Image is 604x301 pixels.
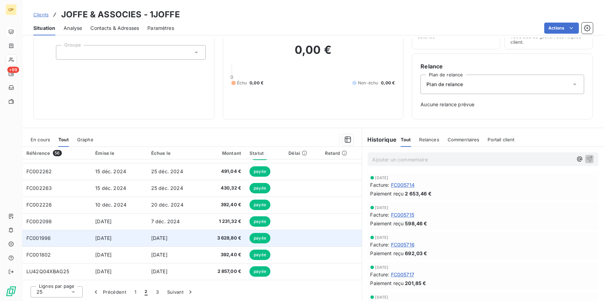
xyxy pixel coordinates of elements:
span: Relances [419,137,439,142]
span: 392,40 € [205,251,241,258]
span: LU42Q04XBAG25 [26,268,69,274]
span: Tout [58,137,69,142]
span: 15 déc. 2024 [95,168,126,174]
span: FC001996 [26,235,51,241]
span: [DATE] [151,252,168,258]
span: 7 déc. 2024 [151,218,180,224]
span: Paiement reçu [370,220,404,227]
span: FC005716 [391,241,415,248]
span: 491,04 € [205,168,241,175]
span: 598,46 € [405,220,427,227]
span: 0,00 € [381,80,395,86]
h6: Relance [421,62,584,70]
span: [DATE] [375,265,389,269]
span: Paramètres [147,25,174,32]
button: 3 [152,285,163,299]
span: 430,32 € [205,185,241,192]
span: Paiement reçu [370,250,404,257]
span: 25 [36,289,42,295]
div: Émise le [95,150,143,156]
span: Commentaires [448,137,480,142]
span: 392,40 € [205,201,241,208]
span: [DATE] [151,235,168,241]
span: 0 [230,74,233,80]
span: Facture : [370,181,390,189]
span: 1 231,32 € [205,218,241,225]
span: Aucune relance prévue [421,101,584,108]
span: [DATE] [375,295,389,299]
span: Portail client [488,137,515,142]
span: Facture : [370,211,390,218]
span: [DATE] [375,235,389,240]
iframe: Intercom live chat [580,277,597,294]
span: [DATE] [375,206,389,210]
span: payée [250,216,270,227]
button: Suivant [163,285,198,299]
span: payée [250,233,270,243]
span: FC005714 [391,181,415,189]
div: Statut [250,150,280,156]
span: FC002262 [26,168,52,174]
span: [DATE] [95,218,112,224]
span: 56 [53,150,62,156]
span: 20 déc. 2024 [151,202,183,208]
span: 201,85 € [405,279,426,287]
span: 25 déc. 2024 [151,185,183,191]
span: En cours [31,137,50,142]
div: Délai [288,150,316,156]
span: FC001802 [26,252,51,258]
div: Référence [26,150,87,156]
button: Actions [544,23,579,34]
span: payée [250,266,270,277]
span: 10 déc. 2024 [95,202,126,208]
span: +99 [7,67,19,73]
img: Logo LeanPay [6,286,17,297]
span: payée [250,166,270,177]
h2: 0,00 € [231,43,395,64]
span: Clients [33,12,49,17]
span: Échu [237,80,247,86]
span: 2 857,00 € [205,268,241,275]
span: Non-échu [358,80,378,86]
button: Précédent [88,285,130,299]
div: Échue le [151,150,197,156]
span: Tout [401,137,411,142]
span: Paiement reçu [370,190,404,197]
span: Contacts & Adresses [90,25,139,32]
span: Paiement reçu [370,279,404,287]
span: payée [250,200,270,210]
span: 0,00 € [250,80,263,86]
span: Graphe [77,137,93,142]
span: Plan de relance [426,81,463,88]
span: 15 déc. 2024 [95,185,126,191]
span: payée [250,183,270,193]
div: Montant [205,150,241,156]
input: Ajouter une valeur [62,49,67,56]
span: [DATE] [95,252,112,258]
div: Retard [325,150,358,156]
span: FC005715 [391,211,414,218]
h3: JOFFE & ASSOCIES - 1JOFFE [61,8,180,21]
span: Facture : [370,241,390,248]
span: Situation [33,25,55,32]
span: 692,03 € [405,250,427,257]
button: 1 [130,285,140,299]
div: OP [6,4,17,15]
span: 3 628,80 € [205,235,241,242]
span: 2 653,46 € [405,190,432,197]
span: 2 [145,289,147,295]
a: Clients [33,11,49,18]
span: FC002098 [26,218,52,224]
span: [DATE] [95,268,112,274]
span: FC005717 [391,271,414,278]
span: [DATE] [95,235,112,241]
span: Facture : [370,271,390,278]
span: [DATE] [151,268,168,274]
span: FC002263 [26,185,52,191]
span: Analyse [64,25,82,32]
span: payée [250,250,270,260]
h6: Historique [362,135,397,144]
span: [DATE] [375,176,389,180]
button: 2 [140,285,152,299]
span: 25 déc. 2024 [151,168,183,174]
